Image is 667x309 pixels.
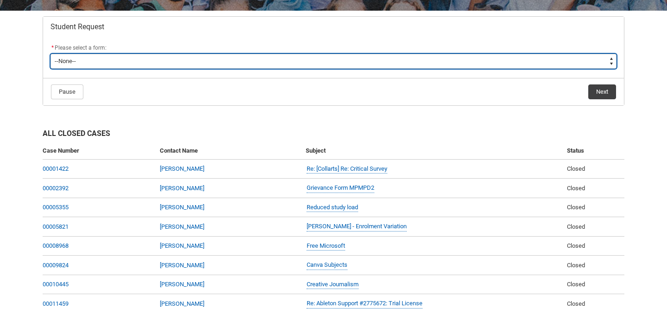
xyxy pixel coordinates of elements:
span: Student Request [50,22,104,32]
a: 00002392 [43,185,69,192]
a: 00011459 [43,300,69,307]
span: Closed [567,242,585,249]
a: Reduced study load [307,203,358,212]
a: [PERSON_NAME] - Enrolment Variation [307,222,407,232]
h2: All Closed Cases [43,128,624,142]
button: Pause [51,84,83,99]
a: Re: Ableton Support #2775672: Trial License [307,299,422,309]
th: Subject [302,142,563,160]
a: [PERSON_NAME] [160,204,204,211]
a: Re: [Collarts] Re: Critical Survey [307,164,387,174]
button: Next [588,84,616,99]
th: Case Number [43,142,156,160]
a: [PERSON_NAME] [160,185,204,192]
a: 00001422 [43,165,69,172]
span: Closed [567,185,585,192]
span: Closed [567,300,585,307]
a: Grievance Form MPMPD2 [307,183,374,193]
a: Creative Journalism [307,280,359,290]
a: Free Microsoft [307,241,345,251]
a: 00010445 [43,281,69,288]
span: Closed [567,204,585,211]
span: Closed [567,262,585,269]
span: Please select a form: [55,45,107,51]
a: [PERSON_NAME] [160,281,204,288]
a: [PERSON_NAME] [160,242,204,249]
a: Canva Subjects [307,260,347,270]
span: Closed [567,165,585,172]
a: 00008968 [43,242,69,249]
article: Redu_Student_Request flow [43,16,624,106]
a: 00009824 [43,262,69,269]
a: [PERSON_NAME] [160,165,204,172]
a: [PERSON_NAME] [160,262,204,269]
th: Contact Name [156,142,302,160]
a: [PERSON_NAME] [160,300,204,307]
a: 00005355 [43,204,69,211]
th: Status [563,142,624,160]
abbr: required [51,45,54,51]
span: Closed [567,281,585,288]
a: [PERSON_NAME] [160,223,204,230]
span: Closed [567,223,585,230]
a: 00005821 [43,223,69,230]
